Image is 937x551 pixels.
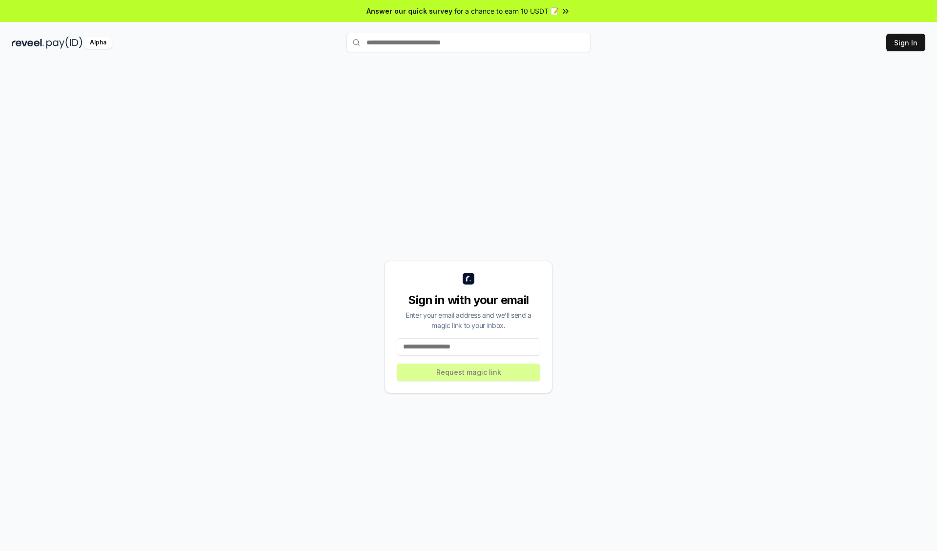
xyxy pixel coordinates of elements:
img: pay_id [46,37,82,49]
button: Sign In [886,34,925,51]
span: Answer our quick survey [367,6,452,16]
div: Sign in with your email [397,292,540,308]
span: for a chance to earn 10 USDT 📝 [454,6,559,16]
img: reveel_dark [12,37,44,49]
div: Enter your email address and we’ll send a magic link to your inbox. [397,310,540,330]
div: Alpha [84,37,112,49]
img: logo_small [463,273,474,285]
